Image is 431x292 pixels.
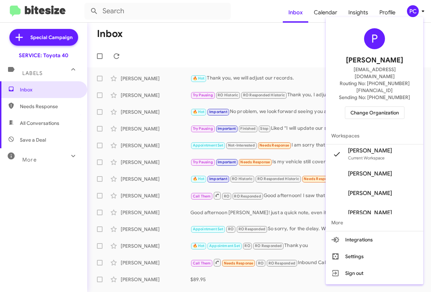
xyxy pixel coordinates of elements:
[348,209,392,216] span: [PERSON_NAME]
[334,66,415,80] span: [EMAIL_ADDRESS][DOMAIN_NAME]
[339,94,410,101] span: Sending No: [PHONE_NUMBER]
[345,106,404,119] button: Change Organization
[326,127,423,144] span: Workspaces
[364,28,385,49] div: P
[348,190,392,197] span: [PERSON_NAME]
[350,107,399,119] span: Change Organization
[326,231,423,248] button: Integrations
[348,147,392,154] span: [PERSON_NAME]
[326,248,423,265] button: Settings
[348,170,392,177] span: [PERSON_NAME]
[334,80,415,94] span: Routing No: [PHONE_NUMBER][FINANCIAL_ID]
[326,265,423,282] button: Sign out
[346,55,403,66] span: [PERSON_NAME]
[326,214,423,231] span: More
[348,155,385,160] span: Current Workspace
